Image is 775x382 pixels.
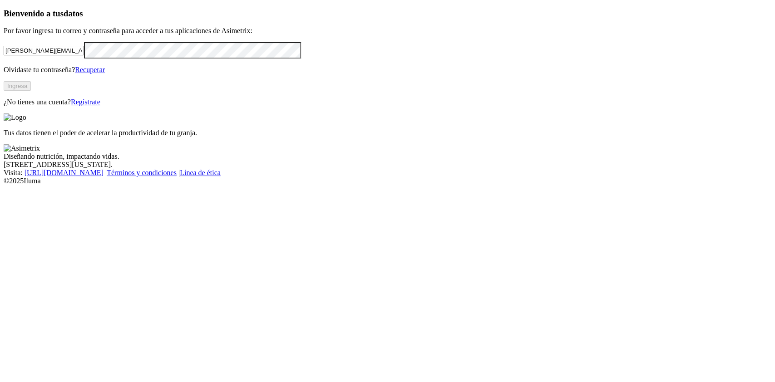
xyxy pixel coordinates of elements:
[4,161,771,169] div: [STREET_ADDRESS][US_STATE].
[71,98,100,106] a: Regístrate
[4,46,84,55] input: Tu correo
[64,9,83,18] span: datos
[4,9,771,19] h3: Bienvenido a tus
[4,177,771,185] div: © 2025 Iluma
[4,129,771,137] p: Tus datos tienen el poder de acelerar la productividad de tu granja.
[4,152,771,161] div: Diseñando nutrición, impactando vidas.
[25,169,104,176] a: [URL][DOMAIN_NAME]
[4,66,771,74] p: Olvidaste tu contraseña?
[180,169,221,176] a: Línea de ética
[107,169,177,176] a: Términos y condiciones
[4,27,771,35] p: Por favor ingresa tu correo y contraseña para acceder a tus aplicaciones de Asimetrix:
[4,169,771,177] div: Visita : | |
[4,98,771,106] p: ¿No tienes una cuenta?
[75,66,105,73] a: Recuperar
[4,144,40,152] img: Asimetrix
[4,113,26,122] img: Logo
[4,81,31,91] button: Ingresa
